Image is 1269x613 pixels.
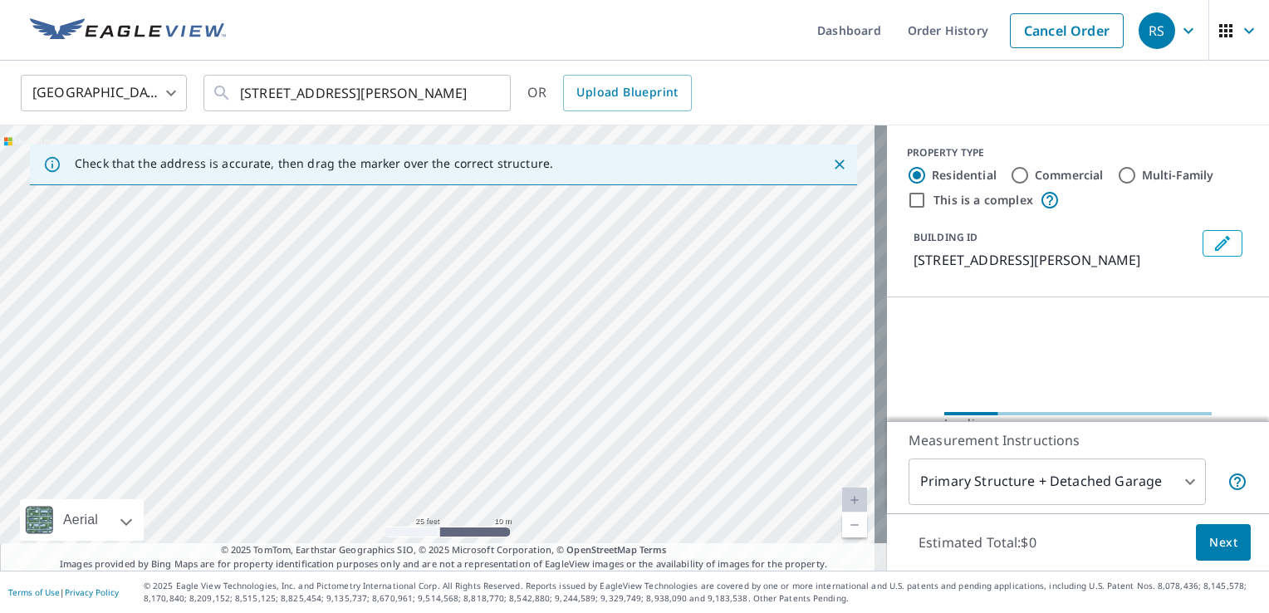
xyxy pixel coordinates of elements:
[1010,13,1124,48] a: Cancel Order
[576,82,678,103] span: Upload Blueprint
[75,156,553,171] p: Check that the address is accurate, then drag the marker over the correct structure.
[20,499,144,541] div: Aerial
[909,459,1206,505] div: Primary Structure + Detached Garage
[905,524,1050,561] p: Estimated Total: $0
[144,580,1261,605] p: © 2025 Eagle View Technologies, Inc. and Pictometry International Corp. All Rights Reserved. Repo...
[1209,532,1237,553] span: Next
[21,70,187,116] div: [GEOGRAPHIC_DATA]
[240,70,477,116] input: Search by address or latitude-longitude
[65,586,119,598] a: Privacy Policy
[563,75,691,111] a: Upload Blueprint
[914,250,1196,270] p: [STREET_ADDRESS][PERSON_NAME]
[842,512,867,537] a: Current Level 20, Zoom Out
[829,154,850,175] button: Close
[842,488,867,512] a: Current Level 20, Zoom In Disabled
[909,430,1247,450] p: Measurement Instructions
[1139,12,1175,49] div: RS
[944,415,1212,432] div: Loading…
[1227,472,1247,492] span: Your report will include the primary structure and a detached garage if one exists.
[1142,167,1214,184] label: Multi-Family
[1196,524,1251,562] button: Next
[221,543,667,557] span: © 2025 TomTom, Earthstar Geographics SIO, © 2025 Microsoft Corporation, ©
[933,192,1033,208] label: This is a complex
[639,543,667,556] a: Terms
[8,587,119,597] p: |
[527,75,692,111] div: OR
[1203,230,1242,257] button: Edit building 1
[30,18,226,43] img: EV Logo
[566,543,636,556] a: OpenStreetMap
[58,499,103,541] div: Aerial
[8,586,60,598] a: Terms of Use
[907,145,1249,160] div: PROPERTY TYPE
[914,230,977,244] p: BUILDING ID
[1035,167,1104,184] label: Commercial
[932,167,997,184] label: Residential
